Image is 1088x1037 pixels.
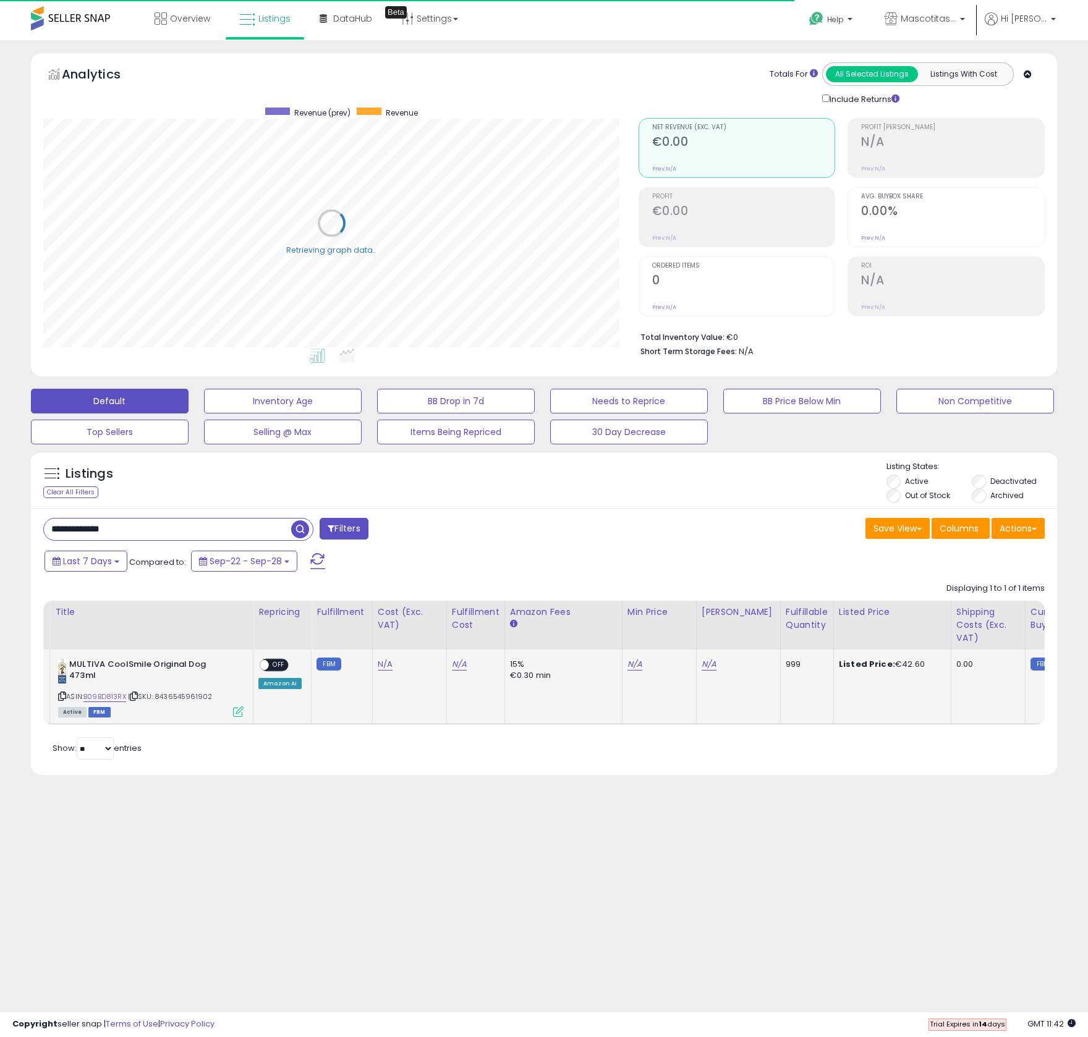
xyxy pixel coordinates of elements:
[861,234,885,242] small: Prev: N/A
[652,234,676,242] small: Prev: N/A
[510,659,613,670] div: 15%
[723,389,881,413] button: BB Price Below Min
[640,332,725,342] b: Total Inventory Value:
[865,518,930,539] button: Save View
[861,263,1044,269] span: ROI
[66,465,113,483] h5: Listings
[129,556,186,568] span: Compared to:
[932,518,990,539] button: Columns
[956,659,1016,670] div: 0.00
[652,263,835,269] span: Ordered Items
[510,619,517,630] small: Amazon Fees.
[83,692,126,702] a: B09BD813RX
[985,12,1056,40] a: Hi [PERSON_NAME]
[861,124,1044,131] span: Profit [PERSON_NAME]
[886,461,1057,473] p: Listing States:
[204,420,362,444] button: Selling @ Max
[385,6,407,19] div: Tooltip anchor
[378,606,441,632] div: Cost (Exc. VAT)
[1001,12,1047,25] span: Hi [PERSON_NAME]
[861,193,1044,200] span: Avg. Buybox Share
[269,659,289,670] span: OFF
[786,606,828,632] div: Fulfillable Quantity
[809,11,824,27] i: Get Help
[191,551,297,572] button: Sep-22 - Sep-28
[652,204,835,221] h2: €0.00
[786,659,824,670] div: 999
[452,658,467,671] a: N/A
[990,476,1037,486] label: Deactivated
[640,329,1036,344] li: €0
[861,204,1044,221] h2: 0.00%
[640,346,737,357] b: Short Term Storage Fees:
[377,420,535,444] button: Items Being Repriced
[652,135,835,151] h2: €0.00
[861,135,1044,151] h2: N/A
[627,606,691,619] div: Min Price
[861,165,885,172] small: Prev: N/A
[827,14,844,25] span: Help
[652,193,835,200] span: Profit
[799,2,865,40] a: Help
[31,389,189,413] button: Default
[128,692,212,701] span: | SKU: 8436545961902
[1031,658,1055,671] small: FBM
[204,389,362,413] button: Inventory Age
[550,420,708,444] button: 30 Day Decrease
[652,273,835,290] h2: 0
[510,670,613,681] div: €0.30 min
[69,659,219,685] b: MULTIVA CoolSmile Original Dog 473ml
[286,244,376,255] div: Retrieving graph data..
[652,165,676,172] small: Prev: N/A
[58,659,244,716] div: ASIN:
[956,606,1020,645] div: Shipping Costs (Exc. VAT)
[702,606,775,619] div: [PERSON_NAME]
[88,707,111,717] span: FBM
[58,659,66,684] img: 31bUGn0HHbL._SL40_.jpg
[378,658,393,671] a: N/A
[43,486,98,498] div: Clear All Filters
[320,518,368,540] button: Filters
[210,555,282,567] span: Sep-22 - Sep-28
[258,12,291,25] span: Listings
[170,12,210,25] span: Overview
[627,658,642,671] a: N/A
[510,606,617,619] div: Amazon Fees
[317,606,367,619] div: Fulfillment
[333,12,372,25] span: DataHub
[992,518,1045,539] button: Actions
[905,490,950,501] label: Out of Stock
[861,303,885,311] small: Prev: N/A
[770,69,818,80] div: Totals For
[813,92,915,106] div: Include Returns
[550,389,708,413] button: Needs to Reprice
[917,66,1009,82] button: Listings With Cost
[739,345,754,357] span: N/A
[839,606,946,619] div: Listed Price
[826,66,918,82] button: All Selected Listings
[63,555,112,567] span: Last 7 Days
[896,389,1054,413] button: Non Competitive
[652,124,835,131] span: Net Revenue (Exc. VAT)
[861,273,1044,290] h2: N/A
[58,707,87,717] span: All listings currently available for purchase on Amazon
[990,490,1024,501] label: Archived
[940,522,979,535] span: Columns
[45,551,127,572] button: Last 7 Days
[258,606,306,619] div: Repricing
[317,658,341,671] small: FBM
[652,303,676,311] small: Prev: N/A
[839,658,895,670] b: Listed Price:
[702,658,716,671] a: N/A
[62,66,145,86] h5: Analytics
[258,678,302,689] div: Amazon AI
[377,389,535,413] button: BB Drop in 7d
[55,606,248,619] div: Title
[901,12,956,25] span: Mascotitas a casa
[905,476,928,486] label: Active
[839,659,941,670] div: €42.60
[31,420,189,444] button: Top Sellers
[53,742,142,754] span: Show: entries
[452,606,499,632] div: Fulfillment Cost
[946,583,1045,595] div: Displaying 1 to 1 of 1 items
